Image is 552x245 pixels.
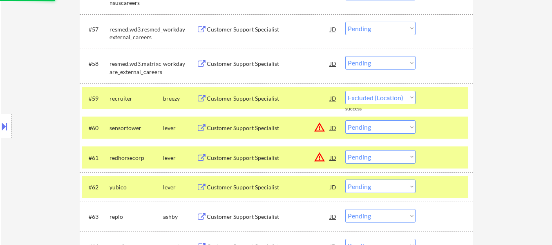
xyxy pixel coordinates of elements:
div: workday [163,60,197,68]
button: warning_amber [314,151,325,163]
div: ashby [163,213,197,221]
div: Customer Support Specialist [207,213,330,221]
div: JD [329,209,337,224]
div: #57 [89,25,103,34]
div: breezy [163,94,197,103]
div: resmed.wd3.resmed_external_careers [110,25,163,41]
div: JD [329,120,337,135]
div: lever [163,183,197,191]
div: JD [329,150,337,165]
div: JD [329,56,337,71]
button: warning_amber [314,121,325,133]
div: Customer Support Specialist [207,60,330,68]
div: success [345,106,378,112]
div: workday [163,25,197,34]
div: Customer Support Specialist [207,25,330,34]
div: Customer Support Specialist [207,124,330,132]
div: #63 [89,213,103,221]
div: Customer Support Specialist [207,94,330,103]
div: Customer Support Specialist [207,183,330,191]
div: Customer Support Specialist [207,154,330,162]
div: JD [329,91,337,106]
div: JD [329,180,337,194]
div: JD [329,22,337,36]
div: replo [110,213,163,221]
div: lever [163,124,197,132]
div: lever [163,154,197,162]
